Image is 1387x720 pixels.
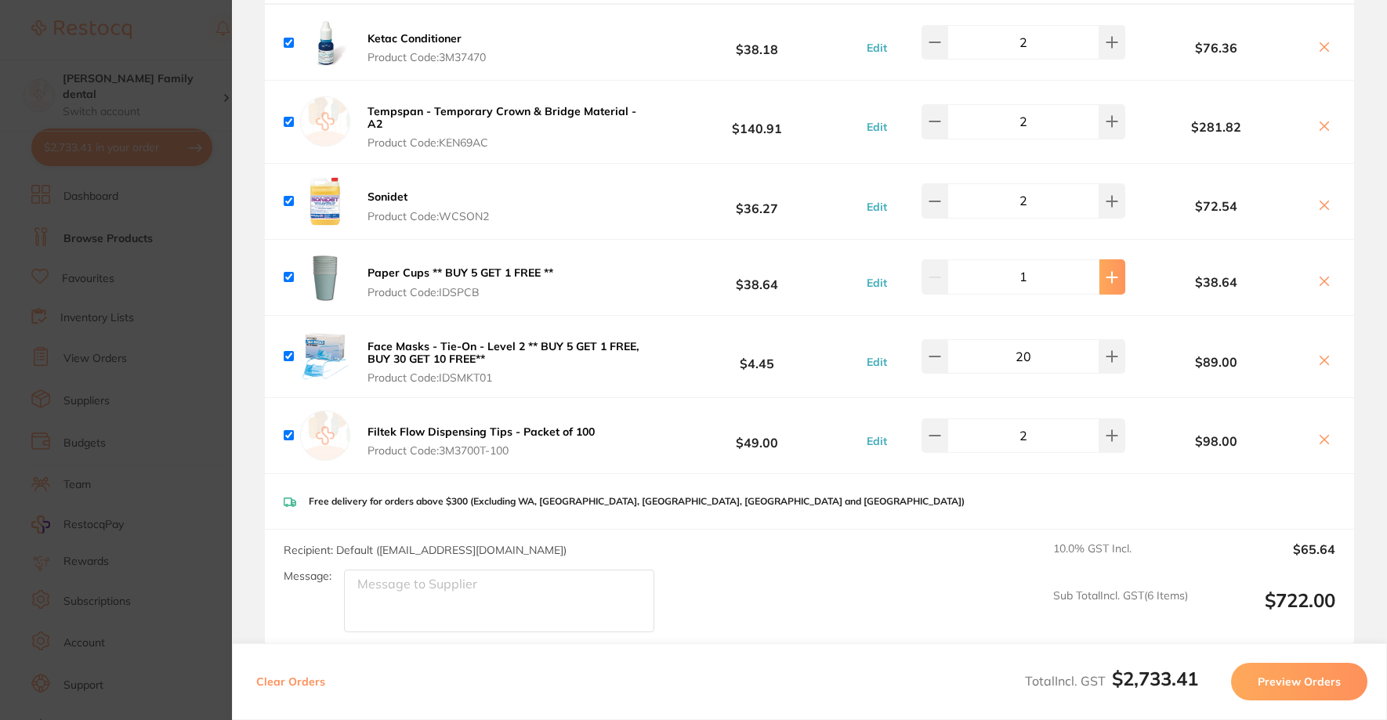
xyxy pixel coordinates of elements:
[368,266,553,280] b: Paper Cups ** BUY 5 GET 1 FREE **
[368,104,636,131] b: Tempspan - Temporary Crown & Bridge Material - A2
[300,252,350,302] img: NThnY3R3cg
[252,663,330,700] button: Clear Orders
[368,136,647,149] span: Product Code: KEN69AC
[652,342,862,371] b: $4.45
[652,28,862,57] b: $38.18
[1125,199,1307,213] b: $72.54
[368,371,647,384] span: Product Code: IDSMKT01
[300,17,350,67] img: YnQ1dGtvMA
[1053,589,1188,632] span: Sub Total Incl. GST ( 6 Items)
[652,107,862,136] b: $140.91
[368,210,489,223] span: Product Code: WCSON2
[284,570,331,583] label: Message:
[368,190,407,204] b: Sonidet
[1112,667,1198,690] b: $2,733.41
[652,421,862,450] b: $49.00
[652,186,862,215] b: $36.27
[862,120,892,134] button: Edit
[363,266,558,298] button: Paper Cups ** BUY 5 GET 1 FREE ** Product Code:IDSPCB
[368,425,595,439] b: Filtek Flow Dispensing Tips - Packet of 100
[862,276,892,290] button: Edit
[368,31,462,45] b: Ketac Conditioner
[652,262,862,291] b: $38.64
[1125,120,1307,134] b: $281.82
[1200,589,1335,632] output: $722.00
[363,104,652,150] button: Tempspan - Temporary Crown & Bridge Material - A2 Product Code:KEN69AC
[862,434,892,448] button: Edit
[368,444,595,457] span: Product Code: 3M3700T-100
[1125,41,1307,55] b: $76.36
[368,286,553,298] span: Product Code: IDSPCB
[363,31,491,64] button: Ketac Conditioner Product Code:3M37470
[368,51,486,63] span: Product Code: 3M37470
[309,496,965,507] p: Free delivery for orders above $300 (Excluding WA, [GEOGRAPHIC_DATA], [GEOGRAPHIC_DATA], [GEOGRAP...
[1231,663,1367,700] button: Preview Orders
[300,176,350,226] img: ZnVkeHp6cg
[1053,542,1188,577] span: 10.0 % GST Incl.
[1025,673,1198,689] span: Total Incl. GST
[284,543,567,557] span: Recipient: Default ( [EMAIL_ADDRESS][DOMAIN_NAME] )
[300,331,350,382] img: bWI5dmExZw
[368,339,639,366] b: Face Masks - Tie-On - Level 2 ** BUY 5 GET 1 FREE, BUY 30 GET 10 FREE**
[363,425,599,458] button: Filtek Flow Dispensing Tips - Packet of 100 Product Code:3M3700T-100
[363,339,652,385] button: Face Masks - Tie-On - Level 2 ** BUY 5 GET 1 FREE, BUY 30 GET 10 FREE** Product Code:IDSMKT01
[862,41,892,55] button: Edit
[1125,275,1307,289] b: $38.64
[300,96,350,147] img: empty.jpg
[300,411,350,461] img: empty.jpg
[1125,355,1307,369] b: $89.00
[862,355,892,369] button: Edit
[1125,434,1307,448] b: $98.00
[363,190,494,223] button: Sonidet Product Code:WCSON2
[862,200,892,214] button: Edit
[1200,542,1335,577] output: $65.64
